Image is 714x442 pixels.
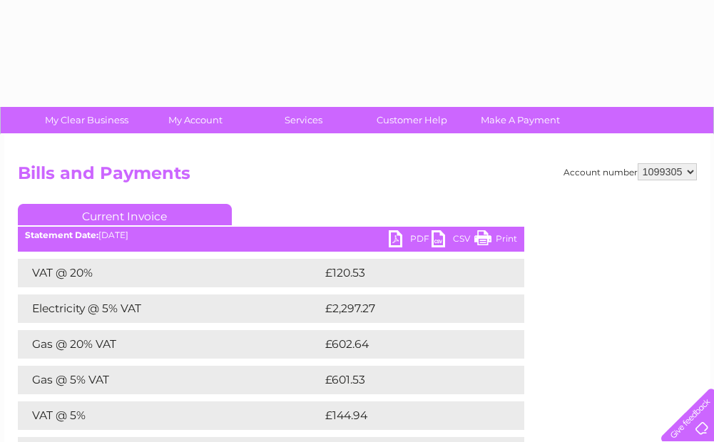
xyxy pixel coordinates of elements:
[322,366,498,394] td: £601.53
[18,294,322,323] td: Electricity @ 5% VAT
[322,294,501,323] td: £2,297.27
[18,163,697,190] h2: Bills and Payments
[28,107,146,133] a: My Clear Business
[18,330,322,359] td: Gas @ 20% VAT
[245,107,362,133] a: Services
[322,330,499,359] td: £602.64
[18,401,322,430] td: VAT @ 5%
[322,401,499,430] td: £144.94
[18,230,524,240] div: [DATE]
[18,204,232,225] a: Current Invoice
[461,107,579,133] a: Make A Payment
[25,230,98,240] b: Statement Date:
[563,163,697,180] div: Account number
[432,230,474,251] a: CSV
[136,107,254,133] a: My Account
[18,366,322,394] td: Gas @ 5% VAT
[18,259,322,287] td: VAT @ 20%
[353,107,471,133] a: Customer Help
[322,259,498,287] td: £120.53
[389,230,432,251] a: PDF
[474,230,517,251] a: Print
